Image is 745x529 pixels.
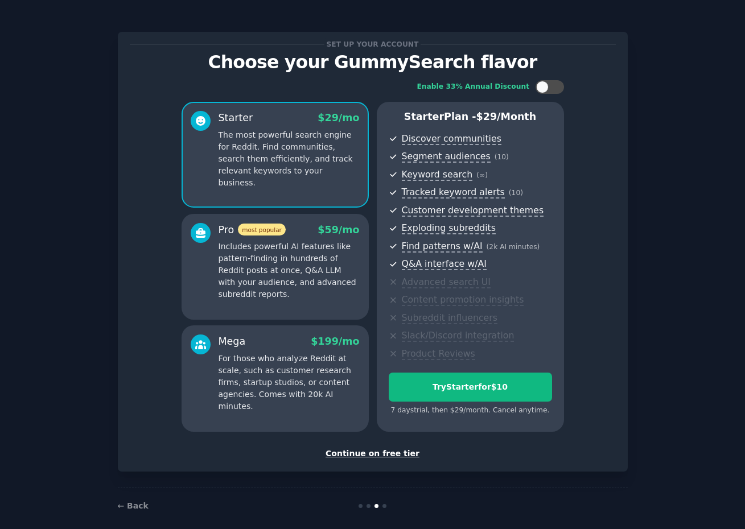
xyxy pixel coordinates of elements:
span: Advanced search UI [402,276,491,288]
span: ( ∞ ) [476,171,488,179]
div: Starter [219,111,253,125]
div: Try Starter for $10 [389,381,551,393]
p: Includes powerful AI features like pattern-finding in hundreds of Reddit posts at once, Q&A LLM w... [219,241,360,300]
span: Find patterns w/AI [402,241,483,253]
p: The most powerful search engine for Reddit. Find communities, search them efficiently, and track ... [219,129,360,189]
div: Mega [219,334,246,349]
span: $ 29 /month [476,111,537,122]
button: TryStarterfor$10 [389,373,552,402]
span: ( 10 ) [509,189,523,197]
span: Customer development themes [402,205,544,217]
div: 7 days trial, then $ 29 /month . Cancel anytime. [389,406,552,416]
span: Exploding subreddits [402,222,496,234]
p: Choose your GummySearch flavor [130,52,616,72]
span: Discover communities [402,133,501,145]
div: Pro [219,223,286,237]
span: $ 29 /mo [318,112,359,123]
span: Slack/Discord integration [402,330,514,342]
span: Subreddit influencers [402,312,497,324]
div: Enable 33% Annual Discount [417,82,530,92]
div: Continue on free tier [130,448,616,460]
p: Starter Plan - [389,110,552,124]
span: most popular [238,224,286,235]
span: Set up your account [324,38,421,50]
span: $ 199 /mo [311,336,359,347]
a: ← Back [118,501,149,510]
span: Content promotion insights [402,294,524,306]
p: For those who analyze Reddit at scale, such as customer research firms, startup studios, or conte... [219,353,360,412]
span: Segment audiences [402,151,491,163]
span: Keyword search [402,169,473,181]
span: ( 2k AI minutes ) [487,243,540,251]
span: Tracked keyword alerts [402,187,505,199]
span: Product Reviews [402,348,475,360]
span: ( 10 ) [495,153,509,161]
span: $ 59 /mo [318,224,359,235]
span: Q&A interface w/AI [402,258,487,270]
